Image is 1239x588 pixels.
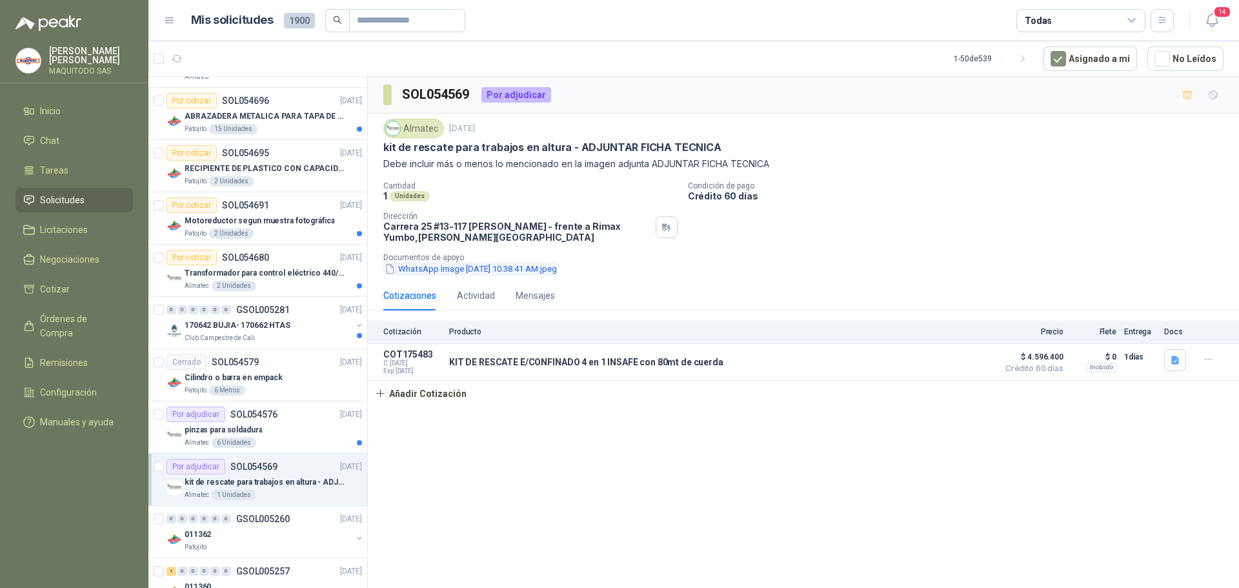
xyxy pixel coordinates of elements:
span: Cotizar [40,282,70,296]
div: 0 [221,567,231,576]
p: GSOL005260 [236,514,290,523]
a: Tareas [15,158,133,183]
div: 0 [188,567,198,576]
div: 0 [221,514,231,523]
button: WhatsApp Image [DATE] 10.38.41 AM.jpeg [383,262,558,276]
img: Company Logo [386,121,400,136]
div: 1 [166,567,176,576]
div: 0 [177,567,187,576]
p: Precio [999,327,1063,336]
p: Condición de pago [688,181,1234,190]
div: 0 [177,514,187,523]
a: 0 0 0 0 0 0 GSOL005260[DATE] Company Logo011362Patojito [166,511,365,553]
span: 1900 [284,13,315,28]
div: 2 Unidades [209,176,254,187]
img: Company Logo [16,48,41,73]
span: Exp: [DATE] [383,367,441,375]
a: Por cotizarSOL054695[DATE] Company LogoRECIPIENTE DE PLASTICO CON CAPACIDAD DE 1.8 LT PARA LA EXT... [148,140,367,192]
p: [PERSON_NAME] [PERSON_NAME] [49,46,133,65]
p: SOL054569 [230,462,277,471]
a: Inicio [15,99,133,123]
span: Configuración [40,385,97,400]
p: Cantidad [383,181,678,190]
span: Crédito 60 días [999,365,1063,372]
div: 6 Unidades [212,438,256,448]
span: 14 [1213,6,1231,18]
p: SOL054691 [222,201,269,210]
h3: SOL054569 [402,85,471,105]
a: Cotizar [15,277,133,301]
p: pinzas para soldadura [185,424,262,436]
p: Cilindro o barra en empack [185,372,283,384]
span: Manuales y ayuda [40,415,114,429]
a: Por cotizarSOL054696[DATE] Company LogoABRAZADERA METALICA PARA TAPA DE TAMBOR DE PLASTICO DE 50 ... [148,88,367,140]
img: Company Logo [166,218,182,234]
h1: Mis solicitudes [191,11,274,30]
p: SOL054579 [212,358,259,367]
p: [DATE] [340,252,362,264]
div: 0 [221,305,231,314]
div: 0 [199,567,209,576]
button: 14 [1200,9,1224,32]
div: 2 Unidades [209,228,254,239]
p: 1 días [1124,349,1156,365]
a: Por adjudicarSOL054576[DATE] Company Logopinzas para soldaduraAlmatec6 Unidades [148,401,367,454]
p: RECIPIENTE DE PLASTICO CON CAPACIDAD DE 1.8 LT PARA LA EXTRACCIÓN MANUAL DE LIQUIDOS [185,163,345,175]
p: SOL054695 [222,148,269,157]
button: Añadir Cotización [368,381,474,407]
p: Patojito [185,124,206,134]
p: Docs [1164,327,1190,336]
span: Chat [40,134,59,148]
div: 1 Unidades [212,490,256,500]
p: [DATE] [340,199,362,212]
p: SOL054680 [222,253,269,262]
p: Club Campestre de Cali [185,333,255,343]
div: Por cotizar [166,93,217,108]
p: Patojito [185,228,206,239]
a: Chat [15,128,133,153]
img: Logo peakr [15,15,81,31]
div: Por cotizar [166,250,217,265]
button: No Leídos [1147,46,1224,71]
div: 0 [166,305,176,314]
p: Documentos de apoyo [383,253,1234,262]
p: kit de rescate para trabajos en altura - ADJUNTAR FICHA TECNICA [383,141,721,154]
p: Patojito [185,385,206,396]
p: [DATE] [449,123,475,135]
a: Licitaciones [15,218,133,242]
div: Por adjudicar [166,459,225,474]
div: Por adjudicar [481,87,551,103]
p: Flete [1071,327,1116,336]
div: Incluido [1086,362,1116,372]
p: Entrega [1124,327,1156,336]
div: 0 [210,305,220,314]
p: Dirección [383,212,650,221]
p: COT175483 [383,349,441,360]
span: Inicio [40,104,61,118]
div: Por cotizar [166,145,217,161]
span: $ 4.596.400 [999,349,1063,365]
a: Solicitudes [15,188,133,212]
a: Órdenes de Compra [15,307,133,345]
p: Patojito [185,176,206,187]
div: 0 [188,514,198,523]
a: Por cotizarSOL054691[DATE] Company LogoMotoreductor segun muestra fotográficaPatojito2 Unidades [148,192,367,245]
p: Crédito 60 días [688,190,1234,201]
p: GSOL005281 [236,305,290,314]
img: Company Logo [166,375,182,390]
div: 0 [199,305,209,314]
div: Por cotizar [166,198,217,213]
a: Negociaciones [15,247,133,272]
p: Cotización [383,327,441,336]
div: 0 [177,305,187,314]
img: Company Logo [166,166,182,181]
img: Company Logo [166,427,182,443]
p: Almatec [185,490,209,500]
p: [DATE] [340,513,362,525]
p: $ 0 [1071,349,1116,365]
div: 0 [210,567,220,576]
img: Company Logo [166,532,182,547]
div: 6 Metros [209,385,245,396]
p: kit de rescate para trabajos en altura - ADJUNTAR FICHA TECNICA [185,476,345,489]
span: Negociaciones [40,252,99,267]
